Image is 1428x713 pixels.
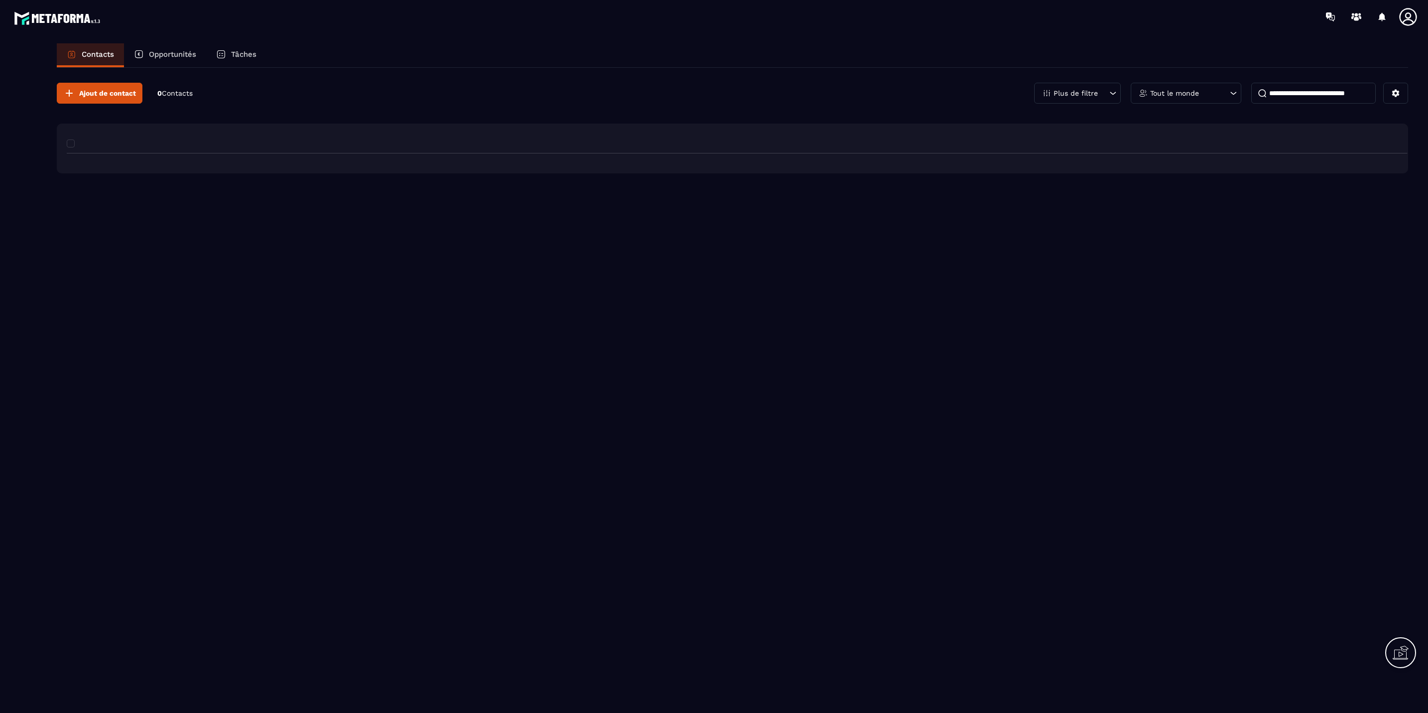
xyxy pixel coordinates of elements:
span: Contacts [162,89,193,97]
p: 0 [157,89,193,98]
button: Ajout de contact [57,83,142,104]
p: Contacts [82,50,114,59]
span: Ajout de contact [79,88,136,98]
a: Opportunités [124,43,206,67]
p: Tâches [231,50,256,59]
img: logo [14,9,104,27]
p: Tout le monde [1150,90,1199,97]
p: Opportunités [149,50,196,59]
a: Contacts [57,43,124,67]
p: Plus de filtre [1054,90,1098,97]
a: Tâches [206,43,266,67]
